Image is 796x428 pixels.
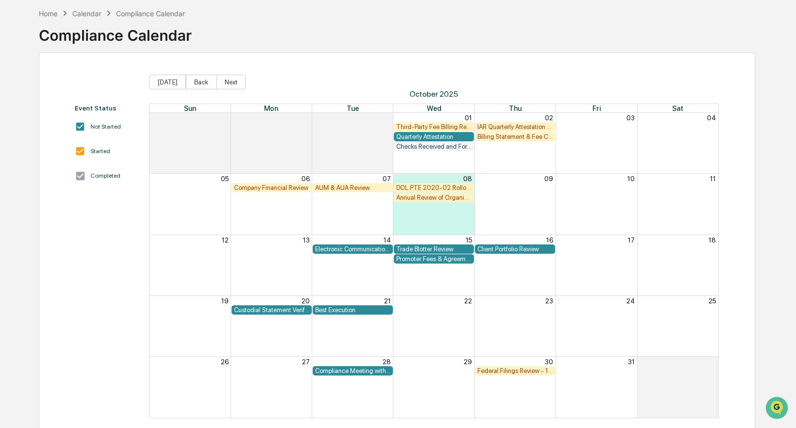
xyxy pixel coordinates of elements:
div: Custodial Statement Verification [234,306,309,314]
button: 17 [628,236,635,244]
div: Completed [90,172,120,179]
button: 14 [383,236,391,244]
div: Calendar [72,9,101,18]
div: Promoter Fees & Agreement Review [396,255,472,263]
div: IAR Quarterly Attestation Review [477,123,553,131]
span: Data Lookup [20,142,62,152]
button: Back [186,75,217,89]
span: Tue [347,104,359,112]
div: 🗄️ [71,125,79,133]
div: Compliance Calendar [39,19,192,44]
button: 29 [464,358,472,366]
button: 02 [545,114,553,122]
iframe: Open customer support [765,396,791,422]
button: 12 [222,236,229,244]
span: Pylon [98,166,119,174]
div: Not Started [90,123,121,130]
span: Preclearance [20,124,63,134]
button: [DATE] [149,75,186,89]
button: 06 [301,175,310,183]
button: 21 [384,297,391,305]
button: 07 [383,175,391,183]
div: Company Financial Review [234,184,309,191]
button: 30 [545,358,553,366]
div: Electronic Communication Review [315,245,390,253]
div: 🔎 [10,143,18,151]
button: 11 [710,175,716,183]
div: Billing Statement & Fee Calculations Report Review [477,133,553,140]
div: Checks Received and Forwarded Log [396,143,472,150]
div: 🖐️ [10,125,18,133]
button: Next [216,75,246,89]
a: 🔎Data Lookup [6,138,66,156]
button: 30 [383,114,391,122]
div: Compliance Meeting with Management [315,367,390,374]
div: Started [90,148,110,155]
button: 08 [463,175,472,183]
button: 04 [707,114,716,122]
button: 19 [221,297,229,305]
span: October 2025 [149,89,718,99]
div: We're available if you need us! [33,85,124,93]
div: DOL PTE 2020-02 Rollover & IRA to IRA Account Review [396,184,472,191]
div: Month View [149,104,718,418]
div: Federal Filings Review - 13F [477,367,553,374]
span: Sun [184,104,196,112]
span: Attestations [81,124,122,134]
div: Third-Party Fee Billing Review [396,123,472,131]
span: Fri [592,104,601,112]
div: Event Status [75,104,139,112]
button: 26 [221,358,229,366]
button: 24 [626,297,635,305]
div: Best Execution [315,306,390,314]
button: Start new chat [167,78,179,90]
button: 27 [302,358,310,366]
div: Quarterly Attestation [396,133,472,140]
img: 1746055101610-c473b297-6a78-478c-a979-82029cc54cd1 [10,75,28,93]
button: 15 [466,236,472,244]
a: Powered byPylon [69,166,119,174]
span: Thu [509,104,522,112]
div: AUM & AUA Review [315,184,390,191]
span: Mon [264,104,278,112]
div: Home [39,9,58,18]
div: Trade Blotter Review [396,245,472,253]
button: 31 [628,358,635,366]
p: How can we help? [10,21,179,36]
button: 18 [708,236,716,244]
button: 20 [301,297,310,305]
button: 25 [708,297,716,305]
span: Wed [427,104,442,112]
button: 03 [626,114,635,122]
button: 28 [383,358,391,366]
button: 10 [627,175,635,183]
button: 16 [546,236,553,244]
button: 28 [220,114,229,122]
div: Compliance Calendar [116,9,185,18]
button: 01 [708,358,716,366]
button: 01 [465,114,472,122]
button: 29 [301,114,310,122]
div: Annual Review of Organizational Documents [396,194,472,201]
a: 🗄️Attestations [67,120,126,137]
button: 09 [544,175,553,183]
a: 🖐️Preclearance [6,120,67,137]
div: Start new chat [33,75,161,85]
span: Sat [672,104,683,112]
button: 22 [464,297,472,305]
button: 13 [303,236,310,244]
div: Client Portfolio Review [477,245,553,253]
button: 23 [545,297,553,305]
button: 05 [221,175,229,183]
